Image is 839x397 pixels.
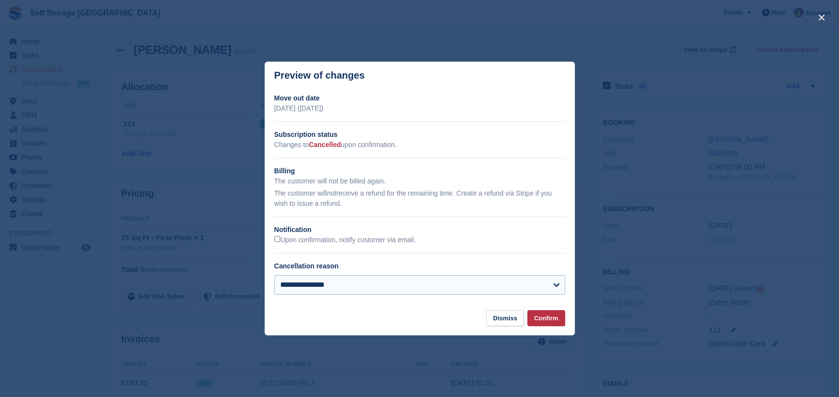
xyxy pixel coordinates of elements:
[274,93,565,103] h2: Move out date
[274,225,565,235] h2: Notification
[274,140,565,150] p: Changes to upon confirmation.
[274,236,281,242] input: Upon confirmation, notify customer via email.
[814,10,829,25] button: close
[274,236,416,245] label: Upon confirmation, notify customer via email.
[274,103,565,114] p: [DATE] ([DATE])
[274,176,565,186] p: The customer will not be billed again.
[274,70,365,81] p: Preview of changes
[327,189,336,197] em: not
[309,141,341,149] span: Cancelled
[274,130,565,140] h2: Subscription status
[486,310,524,326] button: Dismiss
[274,188,565,209] p: The customer will receive a refund for the remaining time. Create a refund via Stripe if you wish...
[274,262,339,270] label: Cancellation reason
[527,310,565,326] button: Confirm
[274,166,565,176] h2: Billing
